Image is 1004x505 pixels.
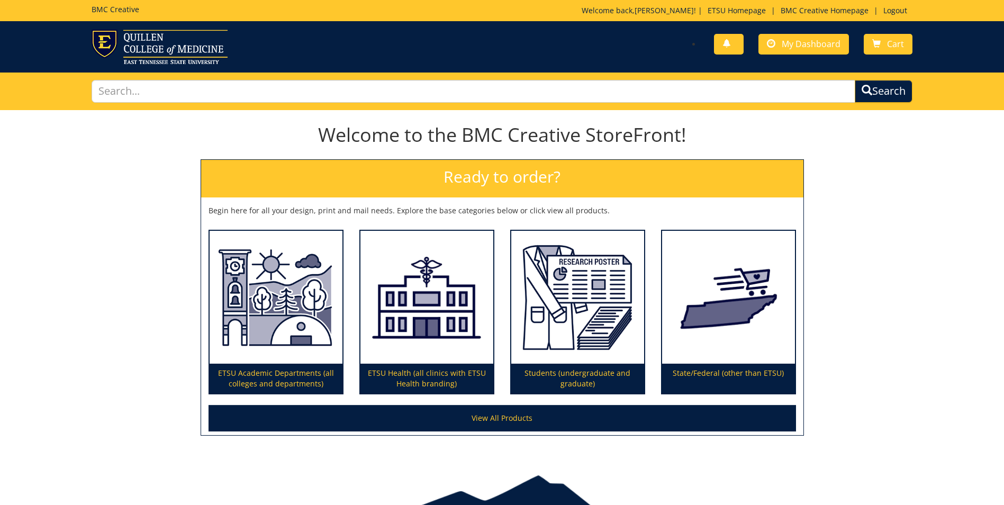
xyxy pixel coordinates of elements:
input: Search... [92,80,855,103]
h1: Welcome to the BMC Creative StoreFront! [201,124,804,146]
a: ETSU Academic Departments (all colleges and departments) [210,231,342,394]
a: Students (undergraduate and graduate) [511,231,644,394]
img: ETSU Health (all clinics with ETSU Health branding) [360,231,493,364]
p: Students (undergraduate and graduate) [511,364,644,393]
a: My Dashboard [758,34,849,55]
a: ETSU Health (all clinics with ETSU Health branding) [360,231,493,394]
img: Students (undergraduate and graduate) [511,231,644,364]
h5: BMC Creative [92,5,139,13]
a: Cart [864,34,912,55]
p: State/Federal (other than ETSU) [662,364,795,393]
button: Search [855,80,912,103]
img: State/Federal (other than ETSU) [662,231,795,364]
span: My Dashboard [782,38,840,50]
p: ETSU Health (all clinics with ETSU Health branding) [360,364,493,393]
span: Cart [887,38,904,50]
a: Logout [878,5,912,15]
a: State/Federal (other than ETSU) [662,231,795,394]
p: Begin here for all your design, print and mail needs. Explore the base categories below or click ... [209,205,796,216]
a: ETSU Homepage [702,5,771,15]
img: ETSU Academic Departments (all colleges and departments) [210,231,342,364]
a: BMC Creative Homepage [775,5,874,15]
p: ETSU Academic Departments (all colleges and departments) [210,364,342,393]
a: [PERSON_NAME] [635,5,694,15]
h2: Ready to order? [201,160,803,197]
img: ETSU logo [92,30,228,64]
p: Welcome back, ! | | | [582,5,912,16]
a: View All Products [209,405,796,431]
